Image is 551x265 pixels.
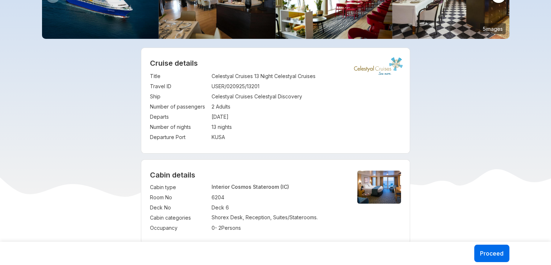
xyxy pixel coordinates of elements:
[150,59,401,68] h2: Cruise details
[150,112,208,122] td: Departs
[208,182,212,192] td: :
[208,192,212,203] td: :
[150,71,208,81] td: Title
[212,192,345,203] td: 6204
[212,81,401,91] td: USER/020925/13201
[208,102,212,112] td: :
[150,81,208,91] td: Travel ID
[212,203,345,213] td: Deck 6
[208,132,212,142] td: :
[150,203,208,213] td: Deck No
[150,213,208,223] td: Cabin categories
[150,192,208,203] td: Room No
[212,112,401,122] td: [DATE]
[208,213,212,223] td: :
[474,245,509,262] button: Proceed
[150,182,208,192] td: Cabin type
[212,91,401,102] td: Celestyal Cruises Celestyal Discovery
[208,91,212,102] td: :
[208,71,212,81] td: :
[480,23,506,34] small: 5 images
[150,91,208,102] td: Ship
[212,132,401,142] td: KUSA
[212,122,401,132] td: 13 nights
[150,122,208,132] td: Number of nights
[212,102,401,112] td: 2 Adults
[208,203,212,213] td: :
[208,223,212,233] td: :
[150,223,208,233] td: Occupancy
[212,184,345,190] p: Interior Cosmos Stateroom
[208,122,212,132] td: :
[208,112,212,122] td: :
[212,71,401,81] td: Celestyal Cruises 13 Night Celestyal Cruises
[150,171,401,179] h4: Cabin details
[212,214,345,220] p: Shorex Desk, Reception, Suites/Staterooms.
[208,81,212,91] td: :
[280,184,289,190] span: (IC)
[212,223,345,233] td: 0 - 2 Persons
[150,132,208,142] td: Departure Port
[150,102,208,112] td: Number of passengers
